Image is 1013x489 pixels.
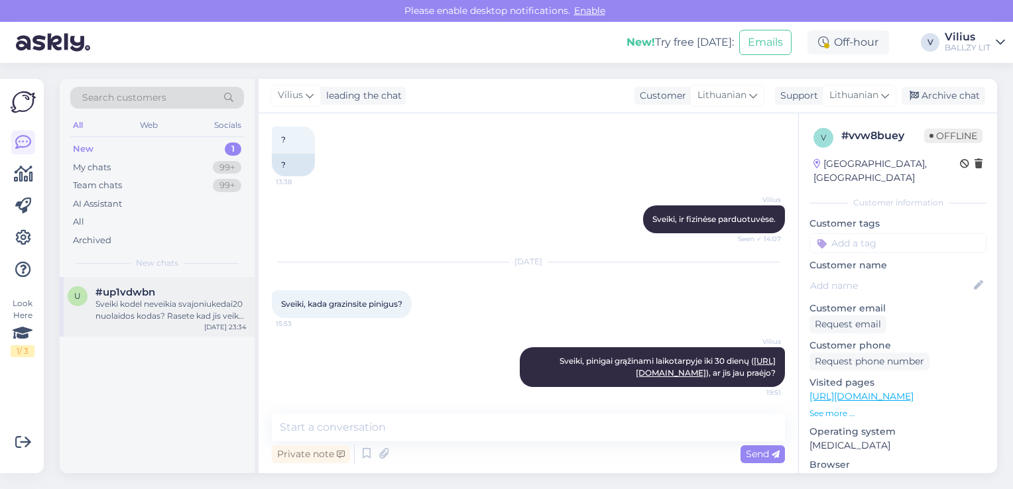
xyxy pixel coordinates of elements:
[731,388,781,398] span: 19:51
[634,89,686,103] div: Customer
[82,91,166,105] span: Search customers
[809,439,986,453] p: [MEDICAL_DATA]
[809,407,986,419] p: See more ...
[272,256,785,268] div: [DATE]
[136,257,178,269] span: New chats
[746,448,780,460] span: Send
[74,291,81,301] span: u
[321,89,402,103] div: leading the chat
[809,233,986,253] input: Add a tag
[73,197,122,211] div: AI Assistant
[11,345,34,357] div: 1 / 3
[739,30,792,55] button: Emails
[95,298,247,322] div: Sveiki kodel neveikia svajoniukedai20 nuolaidos kodas? Rasete kad jis veiks iki 23:59, dabar yra ...
[225,142,241,156] div: 1
[11,298,34,357] div: Look Here
[95,286,155,298] span: #up1vdwbn
[697,88,746,103] span: Lithuanian
[70,117,86,134] div: All
[272,154,315,176] div: ?
[570,5,609,17] span: Enable
[73,234,111,247] div: Archived
[807,30,889,54] div: Off-hour
[281,299,402,309] span: Sveiki, kada grazinsite pinigus?
[626,34,734,50] div: Try free [DATE]:
[921,33,939,52] div: V
[924,129,983,143] span: Offline
[137,117,160,134] div: Web
[213,179,241,192] div: 99+
[841,128,924,144] div: # vvw8buey
[829,88,878,103] span: Lithuanian
[278,88,303,103] span: Vilius
[204,322,247,332] div: [DATE] 23:34
[945,32,990,42] div: Vilius
[945,32,1005,53] a: ViliusBALLZY LIT
[945,42,990,53] div: BALLZY LIT
[809,472,986,486] p: Chrome [TECHNICAL_ID]
[809,315,886,333] div: Request email
[11,89,36,115] img: Askly Logo
[276,177,326,187] span: 13:38
[809,197,986,209] div: Customer information
[281,135,286,144] span: ?
[810,278,971,293] input: Add name
[731,195,781,205] span: Vilius
[211,117,244,134] div: Socials
[626,36,655,48] b: New!
[809,425,986,439] p: Operating system
[731,337,781,347] span: Vilius
[809,217,986,231] p: Customer tags
[902,87,985,105] div: Archive chat
[821,133,826,142] span: v
[73,161,111,174] div: My chats
[809,376,986,390] p: Visited pages
[813,157,960,185] div: [GEOGRAPHIC_DATA], [GEOGRAPHIC_DATA]
[276,319,326,329] span: 15:53
[73,215,84,229] div: All
[809,353,929,370] div: Request phone number
[272,445,350,463] div: Private note
[809,258,986,272] p: Customer name
[809,458,986,472] p: Browser
[809,390,914,402] a: [URL][DOMAIN_NAME]
[213,161,241,174] div: 99+
[809,339,986,353] p: Customer phone
[731,234,781,244] span: Seen ✓ 14:07
[73,179,122,192] div: Team chats
[652,214,776,224] span: Sveiki, ir fizinėse parduotuvėse.
[73,142,93,156] div: New
[809,301,986,315] p: Customer email
[560,356,776,378] span: Sveiki, pinigai grąžinami laikotarpyje iki 30 dienų ( ), ar jis jau praėjo?
[775,89,818,103] div: Support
